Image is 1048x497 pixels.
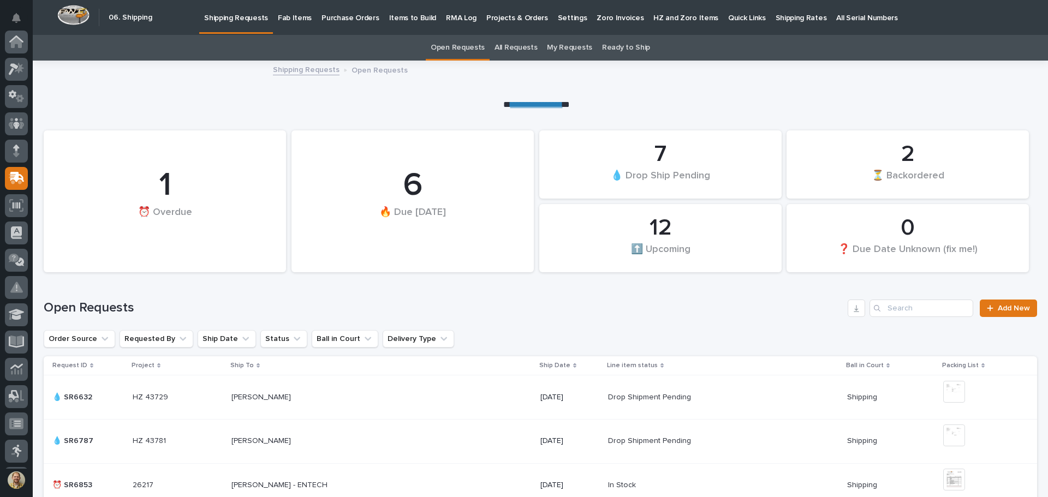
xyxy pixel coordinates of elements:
[52,478,94,490] p: ⏰ SR6853
[310,206,515,241] div: 🔥 Due [DATE]
[980,300,1037,317] a: Add New
[558,214,763,242] div: 12
[198,330,256,348] button: Ship Date
[132,360,154,372] p: Project
[540,481,599,490] p: [DATE]
[540,393,599,402] p: [DATE]
[260,330,307,348] button: Status
[495,35,537,61] a: All Requests
[62,206,267,241] div: ⏰ Overdue
[352,63,408,75] p: Open Requests
[602,35,650,61] a: Ready to Ship
[805,243,1010,266] div: ❓ Due Date Unknown (fix me!)
[44,375,1037,419] tr: 💧 SR6632💧 SR6632 HZ 43729HZ 43729 [PERSON_NAME][PERSON_NAME] [DATE]Drop Shipment PendingDrop Ship...
[998,304,1030,312] span: Add New
[62,166,267,205] div: 1
[847,478,879,490] p: Shipping
[44,419,1037,463] tr: 💧 SR6787💧 SR6787 HZ 43781HZ 43781 [PERSON_NAME][PERSON_NAME] [DATE]Drop Shipment PendingDrop Ship...
[539,360,570,372] p: Ship Date
[312,330,378,348] button: Ball in Court
[273,63,340,75] a: Shipping Requests
[846,360,884,372] p: Ball in Court
[52,360,87,372] p: Request ID
[231,478,330,490] p: [PERSON_NAME] - ENTECH
[14,13,28,31] div: Notifications
[310,166,515,205] div: 6
[942,360,979,372] p: Packing List
[5,469,28,492] button: users-avatar
[431,35,485,61] a: Open Requests
[805,214,1010,242] div: 0
[230,360,254,372] p: Ship To
[558,141,763,168] div: 7
[383,330,454,348] button: Delivery Type
[57,5,90,25] img: Workspace Logo
[133,391,170,402] p: HZ 43729
[607,360,658,372] p: Line item status
[608,434,693,446] p: Drop Shipment Pending
[805,141,1010,168] div: 2
[133,434,168,446] p: HZ 43781
[608,391,693,402] p: Drop Shipment Pending
[231,391,293,402] p: [PERSON_NAME]
[805,169,1010,192] div: ⏳ Backordered
[52,434,96,446] p: 💧 SR6787
[44,300,843,316] h1: Open Requests
[120,330,193,348] button: Requested By
[133,478,156,490] p: 26217
[547,35,592,61] a: My Requests
[608,478,638,490] p: In Stock
[52,391,94,402] p: 💧 SR6632
[231,434,293,446] p: [PERSON_NAME]
[44,330,115,348] button: Order Source
[109,13,152,22] h2: 06. Shipping
[847,391,879,402] p: Shipping
[540,436,599,446] p: [DATE]
[870,300,973,317] input: Search
[558,169,763,192] div: 💧 Drop Ship Pending
[5,7,28,29] button: Notifications
[847,434,879,446] p: Shipping
[558,243,763,266] div: ⬆️ Upcoming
